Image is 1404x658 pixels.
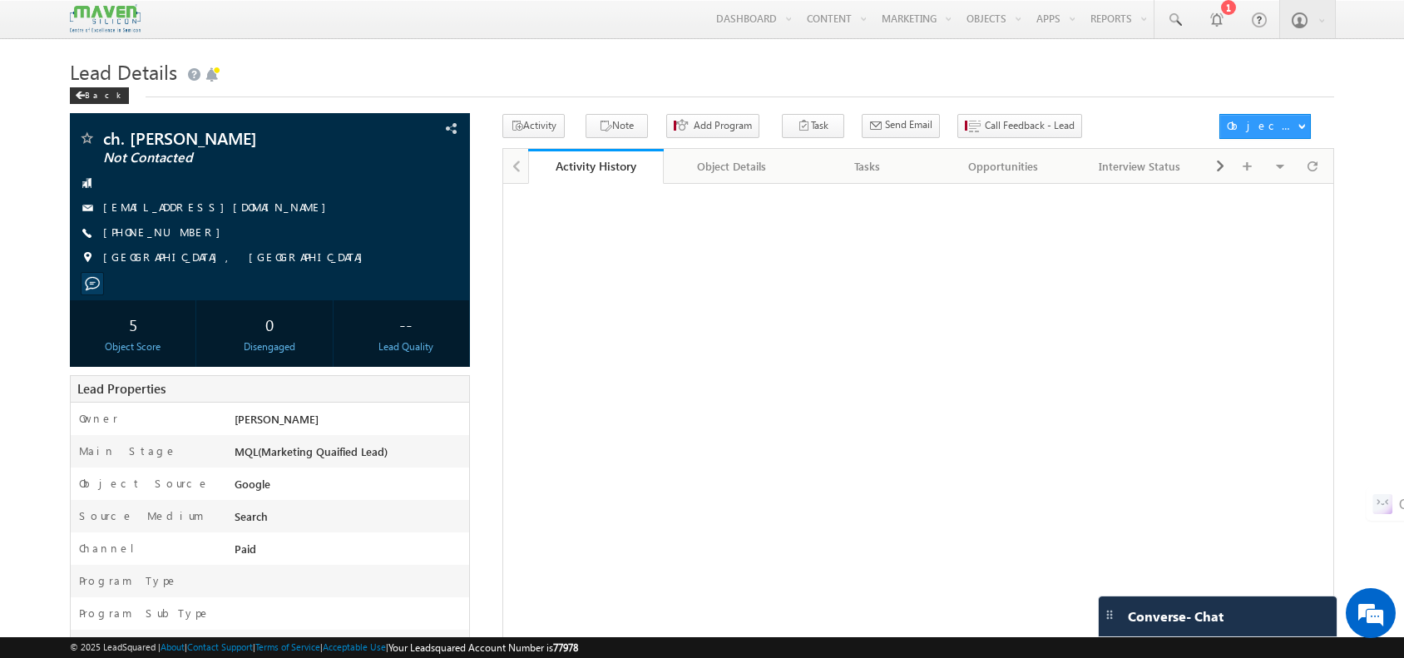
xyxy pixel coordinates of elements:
span: Lead Details [70,58,177,85]
span: [PHONE_NUMBER] [103,225,229,241]
div: Object Score [74,339,191,354]
div: Activity History [541,158,652,174]
div: Paid [230,541,469,564]
span: Your Leadsquared Account Number is [388,641,578,654]
button: Add Program [666,114,759,138]
div: 0 [211,309,329,339]
div: Google [230,476,469,499]
div: Opportunities [949,156,1057,176]
label: Program SubType [79,606,210,621]
a: Back [70,87,137,101]
div: 5 [74,309,191,339]
label: Program Type [79,573,178,588]
label: Owner [79,411,118,426]
a: Tasks [800,149,937,184]
span: Lead Properties [77,380,166,397]
div: Object Details [677,156,785,176]
a: Acceptable Use [323,641,386,652]
div: MQL(Marketing Quaified Lead) [230,443,469,467]
span: [PERSON_NAME] [235,412,319,426]
a: Object Details [664,149,800,184]
a: Interview Status [1072,149,1209,184]
span: Converse - Chat [1128,609,1224,624]
button: Activity [502,114,565,138]
span: © 2025 LeadSquared | | | | | [70,640,578,656]
span: 77978 [553,641,578,654]
a: Contact Support [187,641,253,652]
a: [EMAIL_ADDRESS][DOMAIN_NAME] [103,200,334,214]
div: Interview Status [1085,156,1194,176]
span: ch. [PERSON_NAME] [103,130,352,146]
button: Task [782,114,844,138]
button: Call Feedback - Lead [957,114,1082,138]
span: [GEOGRAPHIC_DATA], [GEOGRAPHIC_DATA] [103,250,371,266]
label: Main Stage [79,443,177,458]
a: Opportunities [936,149,1072,184]
div: -- [348,309,465,339]
span: Send Email [885,117,932,132]
img: carter-drag [1103,608,1116,621]
div: Lead Quality [348,339,465,354]
span: Add Program [694,118,752,133]
button: Send Email [862,114,940,138]
img: Custom Logo [70,4,140,33]
div: Tasks [813,156,922,176]
div: Disengaged [211,339,329,354]
div: Search [230,508,469,532]
span: Call Feedback - Lead [985,118,1075,133]
label: Source Medium [79,508,204,523]
label: Object Source [79,476,210,491]
div: Object Actions [1227,118,1298,133]
button: Object Actions [1219,114,1311,139]
label: Channel [79,541,147,556]
span: Not Contacted [103,150,352,166]
button: Note [586,114,648,138]
a: About [161,641,185,652]
a: Terms of Service [255,641,320,652]
div: Back [70,87,129,104]
a: Activity History [528,149,665,184]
